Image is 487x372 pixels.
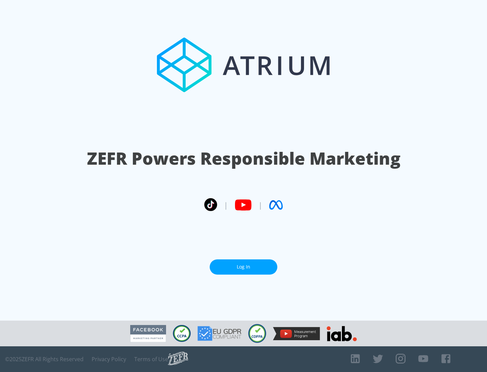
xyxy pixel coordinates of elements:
a: Log In [210,259,277,275]
img: Facebook Marketing Partner [130,325,166,342]
a: Terms of Use [134,356,168,363]
img: YouTube Measurement Program [273,327,320,340]
h1: ZEFR Powers Responsible Marketing [87,147,400,170]
img: CCPA Compliant [173,325,191,342]
span: | [224,200,228,210]
span: | [258,200,262,210]
span: © 2025 ZEFR All Rights Reserved [5,356,84,363]
img: IAB [327,326,357,341]
img: GDPR Compliant [198,326,241,341]
a: Privacy Policy [92,356,126,363]
img: COPPA Compliant [248,324,266,343]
